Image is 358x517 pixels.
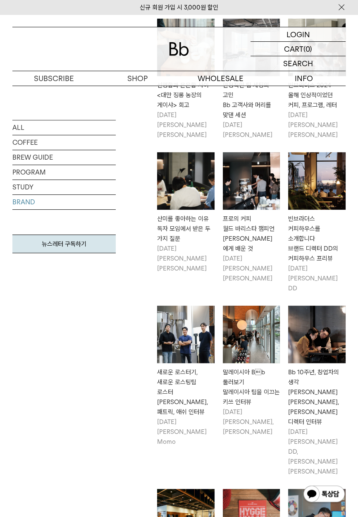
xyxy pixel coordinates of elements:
div: Bb 10주년, 창업자의 생각 [PERSON_NAME] [PERSON_NAME], [PERSON_NAME] 디렉터 인터뷰 [288,367,346,427]
img: 새로운 로스터기, 새로운 로스팅팀로스터 케이브, 패트릭, 애쉬 인터뷰 [157,306,215,363]
p: SEARCH [283,56,313,71]
a: Bb 10주년, 창업자의 생각박성호 대표, 성훈식 디렉터 인터뷰 Bb 10주년, 창업자의 생각[PERSON_NAME] [PERSON_NAME], [PERSON_NAME] 디렉... [288,306,346,476]
img: 카카오톡 채널 1:1 채팅 버튼 [303,485,346,505]
a: CART (0) [251,42,346,56]
p: [DATE] [PERSON_NAME] [PERSON_NAME] [157,110,215,140]
p: [DATE] [PERSON_NAME], [PERSON_NAME] [223,407,280,437]
a: PROGRAM [12,165,116,180]
p: [DATE] [PERSON_NAME] Momo [157,417,215,447]
a: 뉴스레터 구독하기 [12,235,116,253]
a: BREW GUIDE [12,150,116,165]
a: 산미를 좋아하는 이유독자 모임에서 받은 두 가지 질문 산미를 좋아하는 이유독자 모임에서 받은 두 가지 질문 [DATE][PERSON_NAME] [PERSON_NAME] [157,152,215,273]
a: SUBSCRIBE [12,71,96,86]
img: 말레이시아 Bb 둘러보기말레이시아 팀을 이끄는 키쓰 인터뷰 [223,306,280,363]
div: 빈브라더스 커피하우스를 소개합니다 브랜드 디렉터 DD의 커피하우스 프리뷰 [288,214,346,263]
a: 빈브라더스 커피하우스를 소개합니다브랜드 디렉터 DD의 커피하우스 프리뷰 빈브라더스 커피하우스를 소개합니다브랜드 디렉터 DD의 커피하우스 프리뷰 [DATE][PERSON_NAM... [288,152,346,293]
div: 선명함과 은은함 사이 <대만 징롱 농장의 게이샤> 회고 [157,80,215,110]
img: 로고 [169,42,189,56]
div: 새로운 로스터기, 새로운 로스팅팀 로스터 [PERSON_NAME], 패트릭, 애쉬 인터뷰 [157,367,215,417]
p: WHOLESALE [179,71,263,86]
p: INFO [263,71,346,86]
img: 프로의 커피월드 바리스타 챔피언 엄보람님에게 배운 것 [223,152,280,210]
p: [DATE] [PERSON_NAME] [PERSON_NAME] [157,244,215,273]
a: COFFEE [12,135,116,150]
a: LOGIN [251,27,346,42]
a: ALL [12,120,116,135]
img: Bb 10주년, 창업자의 생각박성호 대표, 성훈식 디렉터 인터뷰 [288,306,346,363]
p: [DATE] [PERSON_NAME] DD [288,263,346,293]
img: 빈브라더스 커피하우스를 소개합니다브랜드 디렉터 DD의 커피하우스 프리뷰 [288,152,346,210]
div: 안정적인 팀 세팅의 고민 Bb 고객사와 머리를 맞댄 세션 [223,80,280,120]
p: [DATE] [PERSON_NAME] [PERSON_NAME] [288,110,346,140]
a: BRAND [12,195,116,209]
a: 신규 회원 가입 시 3,000원 할인 [140,4,218,11]
a: STUDY [12,180,116,194]
a: SHOP [96,71,179,86]
p: CART [284,42,303,56]
p: [DATE] [PERSON_NAME] [223,120,280,140]
p: [DATE] [PERSON_NAME] DD, [PERSON_NAME] [PERSON_NAME] [288,427,346,476]
div: 빈브라더스 2024 올해 인상적이었던 커피, 프로그램, 레터 [288,80,346,110]
p: LOGIN [286,27,310,41]
p: [DATE] [PERSON_NAME] [PERSON_NAME] [223,254,280,283]
p: (0) [303,42,312,56]
div: 프로의 커피 월드 바리스타 챔피언 [PERSON_NAME]에게 배운 것 [223,214,280,254]
img: 산미를 좋아하는 이유독자 모임에서 받은 두 가지 질문 [157,152,215,210]
a: 프로의 커피월드 바리스타 챔피언 엄보람님에게 배운 것 프로의 커피월드 바리스타 챔피언 [PERSON_NAME]에게 배운 것 [DATE][PERSON_NAME] [PERSON_... [223,152,280,283]
div: 산미를 좋아하는 이유 독자 모임에서 받은 두 가지 질문 [157,214,215,244]
a: 새로운 로스터기, 새로운 로스팅팀로스터 케이브, 패트릭, 애쉬 인터뷰 새로운 로스터기, 새로운 로스팅팀로스터 [PERSON_NAME], 패트릭, 애쉬 인터뷰 [DATE][PE... [157,306,215,447]
a: 말레이시아 Bb 둘러보기말레이시아 팀을 이끄는 키쓰 인터뷰 말레이시아 Bb 둘러보기말레이시아 팀을 이끄는 키쓰 인터뷰 [DATE][PERSON_NAME], [PERSON_... [223,306,280,437]
div: 말레이시아 Bb 둘러보기 말레이시아 팀을 이끄는 키쓰 인터뷰 [223,367,280,407]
